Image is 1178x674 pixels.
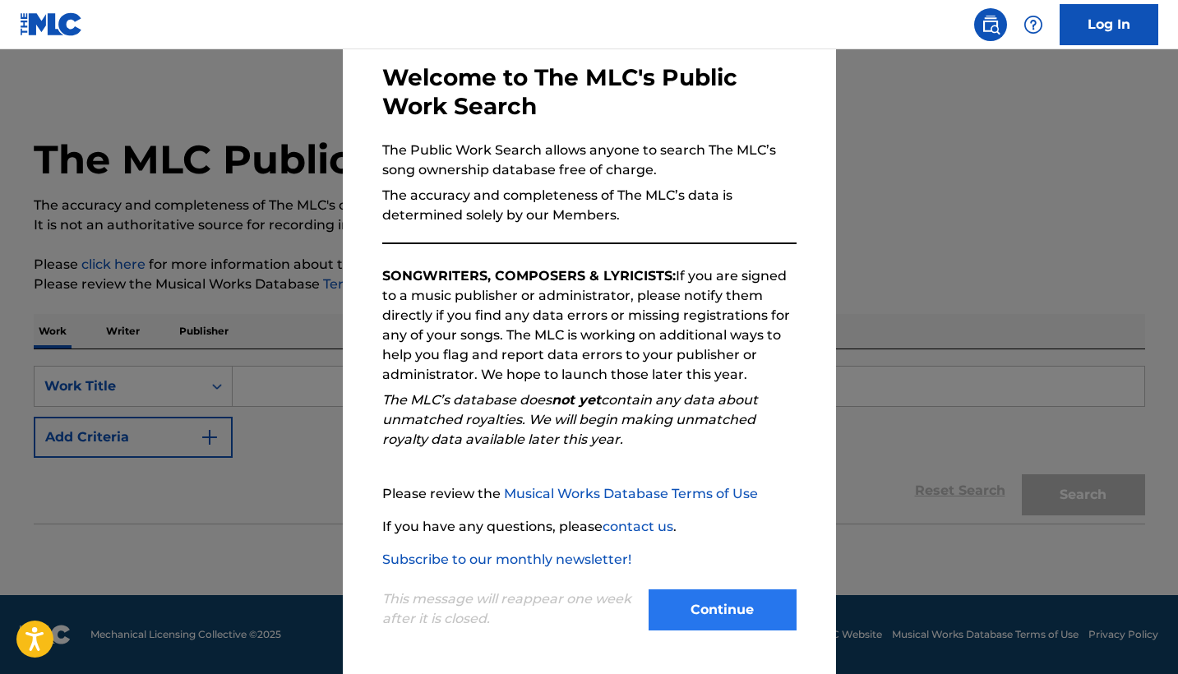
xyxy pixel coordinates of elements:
img: MLC Logo [20,12,83,36]
strong: SONGWRITERS, COMPOSERS & LYRICISTS: [382,268,676,284]
em: The MLC’s database does contain any data about unmatched royalties. We will begin making unmatche... [382,392,758,447]
p: This message will reappear one week after it is closed. [382,589,639,629]
img: help [1023,15,1043,35]
div: Help [1017,8,1050,41]
a: contact us [603,519,673,534]
p: If you have any questions, please . [382,517,797,537]
p: If you are signed to a music publisher or administrator, please notify them directly if you find ... [382,266,797,385]
p: Please review the [382,484,797,504]
p: The Public Work Search allows anyone to search The MLC’s song ownership database free of charge. [382,141,797,180]
img: search [981,15,1000,35]
h3: Welcome to The MLC's Public Work Search [382,63,797,121]
a: Subscribe to our monthly newsletter! [382,552,631,567]
strong: not yet [552,392,601,408]
p: The accuracy and completeness of The MLC’s data is determined solely by our Members. [382,186,797,225]
button: Continue [649,589,797,630]
a: Log In [1060,4,1158,45]
iframe: Chat Widget [1096,595,1178,674]
a: Musical Works Database Terms of Use [504,486,758,501]
a: Public Search [974,8,1007,41]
